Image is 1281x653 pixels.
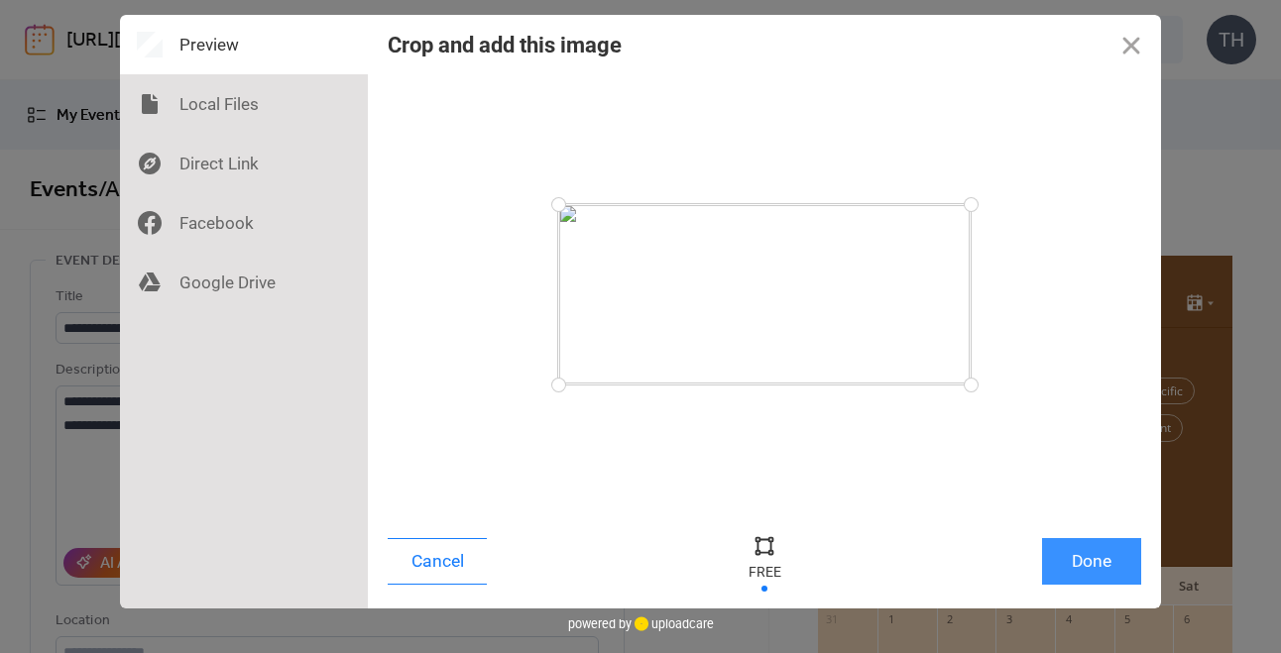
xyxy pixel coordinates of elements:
[1102,15,1161,74] button: Close
[388,33,622,57] div: Crop and add this image
[388,538,487,585] button: Cancel
[568,608,714,638] div: powered by
[1042,538,1141,585] button: Done
[120,253,368,312] div: Google Drive
[120,134,368,193] div: Direct Link
[120,15,368,74] div: Preview
[632,616,714,631] a: uploadcare
[120,74,368,134] div: Local Files
[120,193,368,253] div: Facebook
